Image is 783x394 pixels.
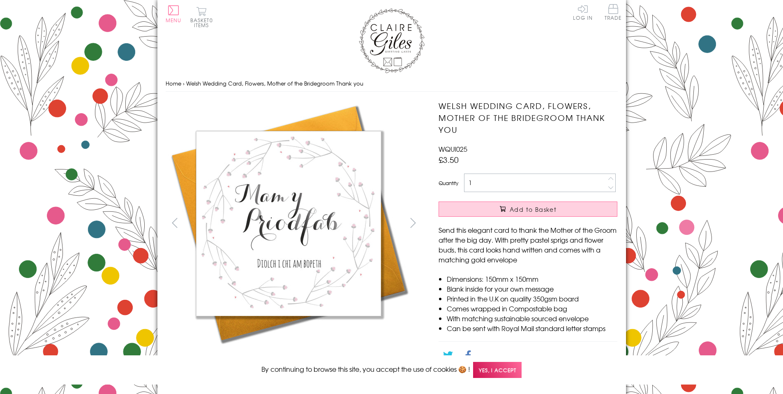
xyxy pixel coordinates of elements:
span: Welsh Wedding Card, Flowers, Mother of the Bridegroom Thank you [186,79,363,87]
h1: Welsh Wedding Card, Flowers, Mother of the Bridegroom Thank you [439,100,617,135]
li: Dimensions: 150mm x 150mm [447,274,617,284]
span: Menu [166,16,182,24]
li: Printed in the U.K on quality 350gsm board [447,294,617,304]
span: Yes, I accept [473,362,522,378]
span: › [183,79,185,87]
span: WQUI025 [439,144,467,154]
span: Trade [605,4,622,20]
nav: breadcrumbs [166,75,618,92]
button: Basket0 items [190,7,213,28]
span: £3.50 [439,154,459,165]
span: Add to Basket [510,205,557,213]
img: Claire Giles Greetings Cards [359,8,425,73]
p: Send this elegant card to thank the Mother of the Groom after the big day. With pretty pastel spr... [439,225,617,264]
button: Add to Basket [439,202,617,217]
img: Welsh Wedding Card, Flowers, Mother of the Bridegroom Thank you [166,100,412,347]
button: Menu [166,5,182,23]
li: With matching sustainable sourced envelope [447,313,617,323]
a: Trade [605,4,622,22]
li: Can be sent with Royal Mail standard letter stamps [447,323,617,333]
button: next [404,213,422,232]
a: Home [166,79,181,87]
span: 0 items [194,16,213,29]
li: Blank inside for your own message [447,284,617,294]
a: Log In [573,4,593,20]
li: Comes wrapped in Compostable bag [447,304,617,313]
button: prev [166,213,184,232]
label: Quantity [439,179,458,187]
